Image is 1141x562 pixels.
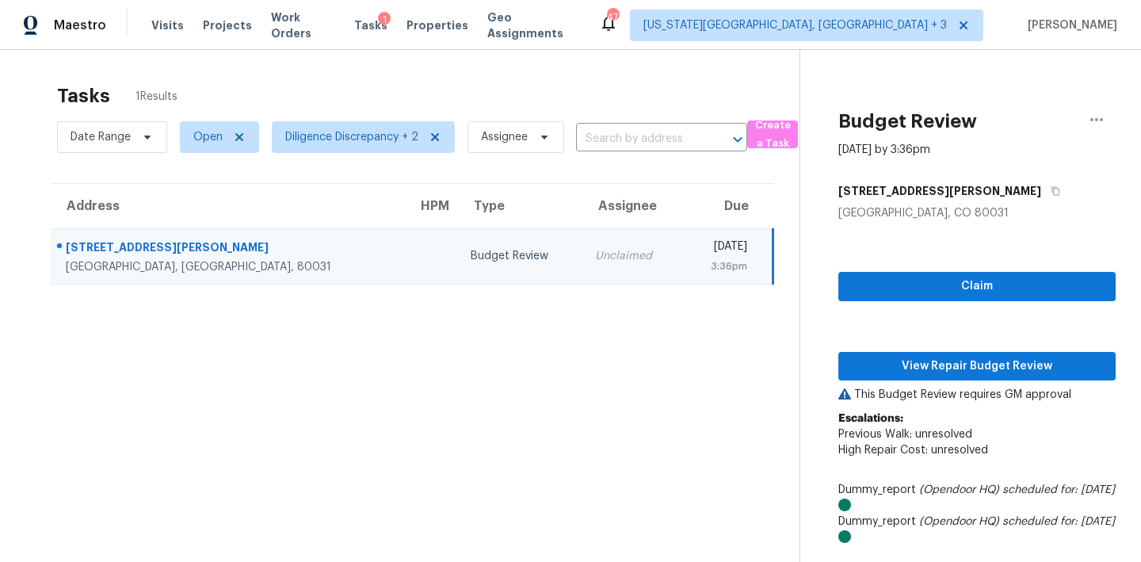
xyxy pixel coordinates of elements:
div: Dummy_report [838,482,1116,514]
span: Date Range [71,129,131,145]
span: Assignee [481,129,528,145]
span: [US_STATE][GEOGRAPHIC_DATA], [GEOGRAPHIC_DATA] + 3 [643,17,947,33]
span: Open [193,129,223,145]
div: 3:36pm [695,258,747,274]
p: This Budget Review requires GM approval [838,387,1116,403]
div: 47 [607,10,618,25]
span: Visits [151,17,184,33]
span: Tasks [354,20,387,31]
span: Properties [406,17,468,33]
span: Projects [203,17,252,33]
i: scheduled for: [DATE] [1002,484,1115,495]
button: Create a Task [747,120,798,148]
b: Escalations: [838,413,903,424]
th: Due [682,184,773,228]
span: Diligence Discrepancy + 2 [285,129,418,145]
i: scheduled for: [DATE] [1002,516,1115,527]
h2: Budget Review [838,113,977,129]
span: Previous Walk: unresolved [838,429,972,440]
span: Maestro [54,17,106,33]
span: Claim [851,277,1103,296]
th: HPM [405,184,459,228]
span: Work Orders [271,10,336,41]
button: Claim [838,272,1116,301]
span: [PERSON_NAME] [1021,17,1117,33]
th: Type [458,184,582,228]
h5: [STREET_ADDRESS][PERSON_NAME] [838,183,1041,199]
span: Create a Task [755,117,790,153]
span: 1 Results [135,89,177,105]
div: Unclaimed [595,248,670,264]
div: Dummy_report [838,514,1116,545]
h2: Tasks [57,88,110,104]
i: (Opendoor HQ) [919,516,999,527]
div: [DATE] by 3:36pm [838,142,930,158]
div: 1 [378,12,391,28]
span: High Repair Cost: unresolved [838,445,988,456]
input: Search by address [576,127,703,151]
div: Budget Review [471,248,570,264]
button: Open [727,128,749,151]
div: [DATE] [695,239,747,258]
i: (Opendoor HQ) [919,484,999,495]
th: Assignee [582,184,682,228]
button: View Repair Budget Review [838,352,1116,381]
span: View Repair Budget Review [851,357,1103,377]
span: Geo Assignments [487,10,580,41]
div: [GEOGRAPHIC_DATA], [GEOGRAPHIC_DATA], 80031 [66,259,392,275]
div: [GEOGRAPHIC_DATA], CO 80031 [838,205,1116,221]
button: Copy Address [1041,177,1063,205]
th: Address [51,184,405,228]
div: [STREET_ADDRESS][PERSON_NAME] [66,239,392,259]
